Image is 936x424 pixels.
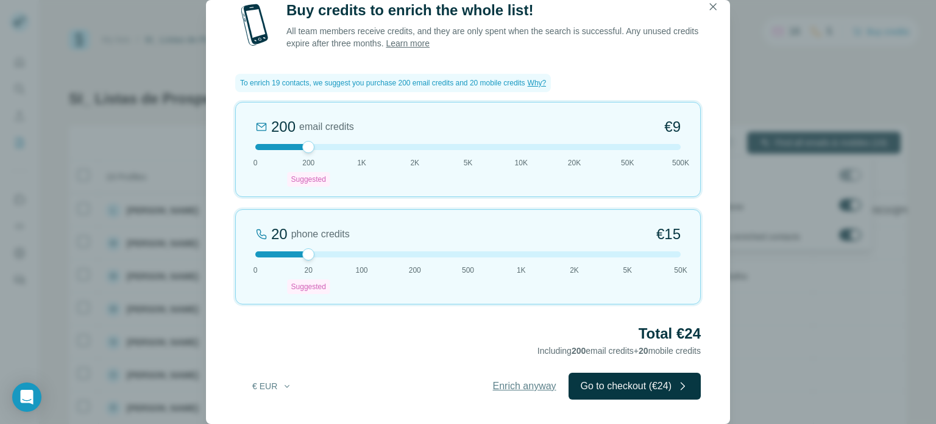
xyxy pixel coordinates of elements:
h2: Total €24 [235,324,701,343]
a: Learn more [386,38,430,48]
span: Enrich anyway [493,379,556,393]
span: Including email credits + mobile credits [537,346,701,356]
span: To enrich 19 contacts, we suggest you purchase 200 email credits and 20 mobile credits [240,77,525,88]
span: email credits [299,120,354,134]
button: Go to checkout (€24) [569,373,701,400]
div: Suggested [288,172,330,187]
span: phone credits [291,227,350,242]
span: 0 [253,265,258,276]
span: 500 [462,265,474,276]
span: 0 [253,157,258,168]
span: 5K [464,157,473,168]
button: € EUR [244,375,300,397]
span: 200 [302,157,314,168]
div: 200 [271,117,296,137]
span: €15 [656,225,681,244]
span: 500K [672,157,689,168]
p: All team members receive credits, and they are only spent when the search is successful. Any unus... [286,25,701,49]
span: 2K [570,265,579,276]
span: 50K [621,157,634,168]
div: 20 [271,225,288,244]
img: mobile-phone [235,1,274,49]
span: 1K [357,157,366,168]
span: 20K [568,157,581,168]
span: 200 [409,265,421,276]
span: 50K [674,265,687,276]
button: Enrich anyway [481,373,569,400]
span: 20 [639,346,648,356]
span: 10K [515,157,528,168]
span: 5K [623,265,632,276]
span: 200 [572,346,586,356]
div: Open Intercom Messenger [12,383,41,412]
span: 100 [355,265,367,276]
span: 1K [517,265,526,276]
span: €9 [664,117,681,137]
span: 20 [305,265,313,276]
span: 2K [410,157,419,168]
span: Why? [528,79,547,87]
div: Suggested [288,279,330,294]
